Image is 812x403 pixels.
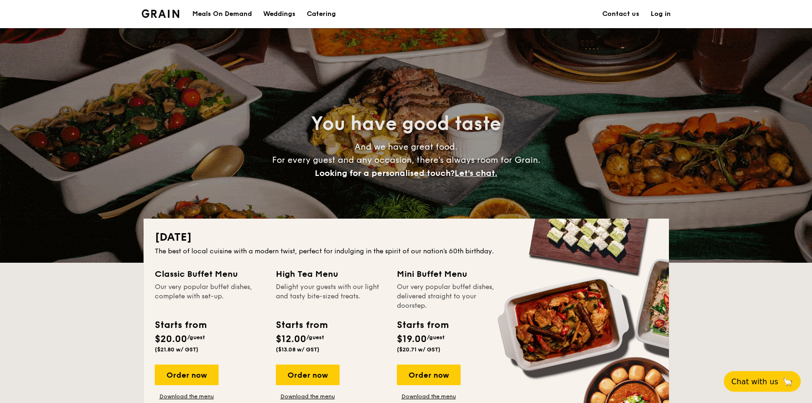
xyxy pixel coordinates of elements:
div: High Tea Menu [276,267,386,281]
span: Chat with us [731,377,778,386]
span: /guest [187,334,205,341]
span: Let's chat. [455,168,497,178]
a: Download the menu [397,393,461,400]
div: Classic Buffet Menu [155,267,265,281]
div: Starts from [397,318,448,332]
span: $19.00 [397,334,427,345]
span: 🦙 [782,376,793,387]
div: The best of local cuisine with a modern twist, perfect for indulging in the spirit of our nation’... [155,247,658,256]
div: Starts from [155,318,206,332]
span: You have good taste [311,113,501,135]
div: Delight your guests with our light and tasty bite-sized treats. [276,282,386,311]
a: Download the menu [155,393,219,400]
span: ($13.08 w/ GST) [276,346,319,353]
a: Download the menu [276,393,340,400]
div: Our very popular buffet dishes, complete with set-up. [155,282,265,311]
div: Order now [276,365,340,385]
button: Chat with us🦙 [724,371,801,392]
div: Order now [155,365,219,385]
span: Looking for a personalised touch? [315,168,455,178]
span: $20.00 [155,334,187,345]
div: Mini Buffet Menu [397,267,507,281]
span: /guest [427,334,445,341]
div: Starts from [276,318,327,332]
span: ($21.80 w/ GST) [155,346,198,353]
img: Grain [142,9,180,18]
span: And we have great food. For every guest and any occasion, there’s always room for Grain. [272,142,540,178]
a: Logotype [142,9,180,18]
div: Order now [397,365,461,385]
span: /guest [306,334,324,341]
h2: [DATE] [155,230,658,245]
span: $12.00 [276,334,306,345]
div: Our very popular buffet dishes, delivered straight to your doorstep. [397,282,507,311]
span: ($20.71 w/ GST) [397,346,440,353]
